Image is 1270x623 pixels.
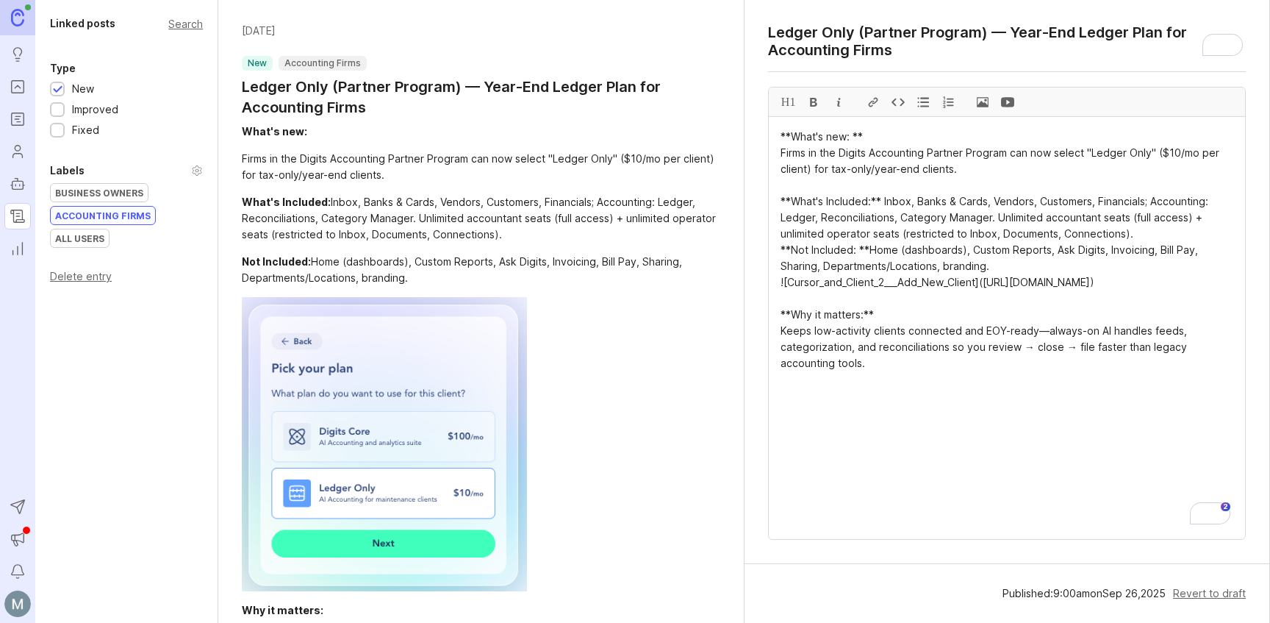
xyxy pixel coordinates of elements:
div: Why it matters: [242,604,323,616]
a: Users [4,138,31,165]
div: Inbox, Banks & Cards, Vendors, Customers, Financials; Accounting: Ledger, Reconciliations, Catego... [242,194,720,243]
button: Announcements [4,526,31,552]
div: Home (dashboards), Custom Reports, Ask Digits, Invoicing, Bill Pay, Sharing, Departments/Location... [242,254,720,286]
time: [DATE] [242,24,720,38]
div: All Users [51,229,109,247]
textarea: To enrich screen reader interactions, please activate Accessibility in Grammarly extension settings [769,117,1245,539]
div: Firms in the Digits Accounting Partner Program can now select "Ledger Only" ($10/mo per client) f... [242,151,720,183]
div: New [72,81,94,97]
img: Michelle Henley [4,591,31,617]
div: H1 [776,88,801,116]
div: Business Owners [51,184,148,202]
div: Search [168,20,203,28]
button: Notifications [4,558,31,585]
div: Published: 9 : 00 am on Sep 26 , 2025 [1002,585,1166,602]
p: new [248,57,267,69]
a: Portal [4,74,31,100]
div: Improved [72,102,118,118]
div: Type [50,60,76,77]
div: Delete entry [50,271,203,282]
a: Roadmaps [4,106,31,132]
div: Accounting Firms [51,207,155,224]
div: Linked posts [50,15,115,32]
button: Send to Autopilot [4,494,31,520]
div: Revert to draft [1173,585,1246,602]
a: Autopilot [4,171,31,197]
div: Fixed [72,122,99,138]
div: What's Included: [242,196,331,208]
div: What's new: [242,125,307,138]
div: Not Included: [242,255,311,268]
a: Changelog [4,203,31,229]
textarea: To enrich screen reader interactions, please activate Accessibility in Grammarly extension settings [768,24,1246,59]
div: Labels [50,162,85,179]
a: Ideas [4,41,31,68]
img: Cursor_and_Client_2___Add_New_Client [242,297,527,591]
a: Ledger Only (Partner Program) — Year-End Ledger Plan for Accounting Firms [242,76,720,118]
p: Accounting Firms [284,57,361,69]
img: Canny Home [11,9,24,26]
a: Reporting [4,235,31,262]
